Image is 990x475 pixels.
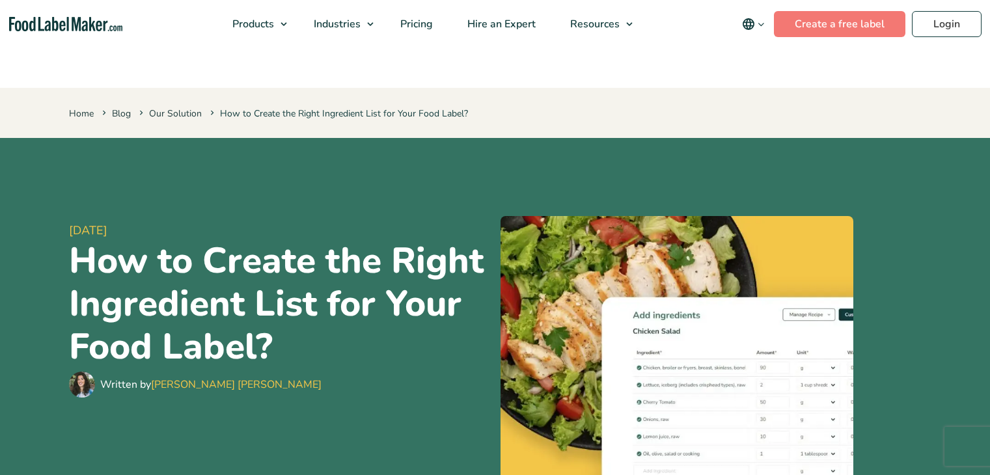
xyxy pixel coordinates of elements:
a: [PERSON_NAME] [PERSON_NAME] [151,377,322,392]
img: Maria Abi Hanna - Food Label Maker [69,372,95,398]
a: Login [912,11,982,37]
span: [DATE] [69,222,490,239]
span: Hire an Expert [463,17,537,31]
span: Resources [566,17,621,31]
span: Pricing [396,17,434,31]
h1: How to Create the Right Ingredient List for Your Food Label? [69,239,490,368]
a: Home [69,107,94,120]
div: Written by [100,377,322,392]
span: How to Create the Right Ingredient List for Your Food Label? [208,107,468,120]
a: Create a free label [774,11,905,37]
span: Products [228,17,275,31]
a: Blog [112,107,131,120]
a: Our Solution [149,107,202,120]
span: Industries [310,17,362,31]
